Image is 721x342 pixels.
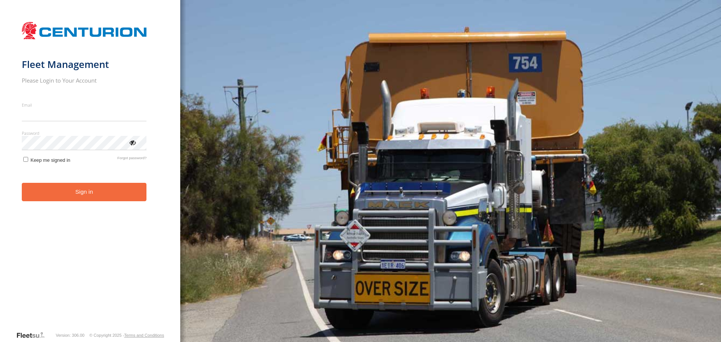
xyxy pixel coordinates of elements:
[124,333,164,337] a: Terms and Conditions
[22,183,147,201] button: Sign in
[22,18,159,331] form: main
[30,157,70,163] span: Keep me signed in
[16,331,51,339] a: Visit our Website
[89,333,164,337] div: © Copyright 2025 -
[22,77,147,84] h2: Please Login to Your Account
[23,157,28,162] input: Keep me signed in
[22,130,147,136] label: Password
[118,156,147,163] a: Forgot password?
[22,21,147,40] img: Centurion Transport
[128,139,136,146] div: ViewPassword
[22,102,147,108] label: Email
[56,333,84,337] div: Version: 306.00
[22,58,147,71] h1: Fleet Management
